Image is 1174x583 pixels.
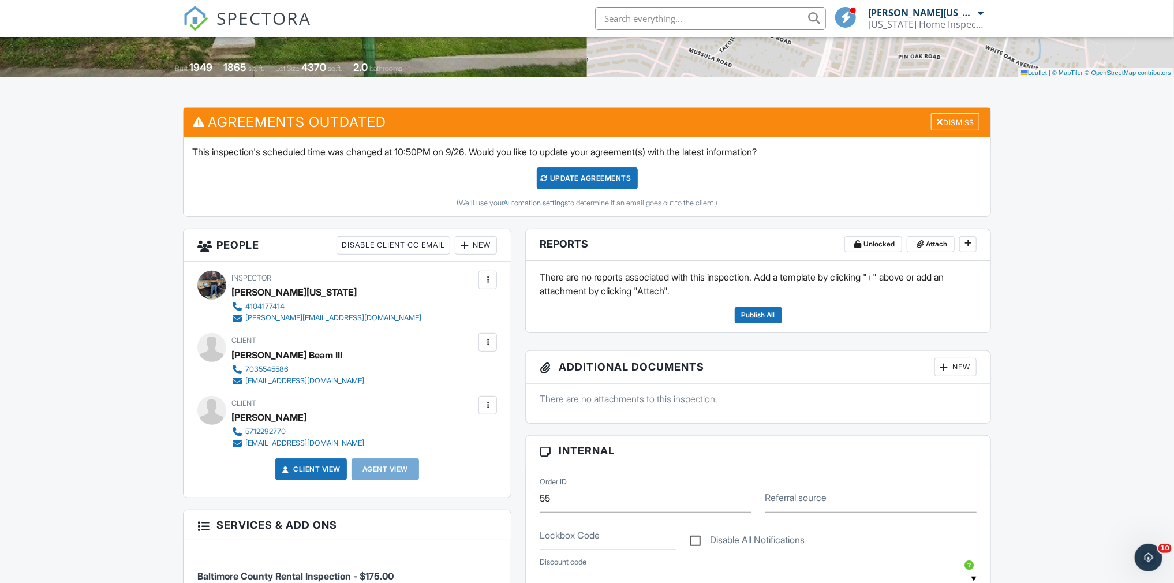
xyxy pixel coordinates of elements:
[184,229,511,262] h3: People
[231,438,364,449] a: [EMAIL_ADDRESS][DOMAIN_NAME]
[231,399,256,408] span: Client
[224,61,247,73] div: 1865
[1135,544,1162,571] iframe: Intercom live chat
[1049,69,1050,76] span: |
[526,351,990,384] h3: Additional Documents
[231,312,421,324] a: [PERSON_NAME][EMAIL_ADDRESS][DOMAIN_NAME]
[595,7,826,30] input: Search everything...
[216,6,311,30] span: SPECTORA
[183,6,208,31] img: The Best Home Inspection Software - Spectora
[231,375,364,387] a: [EMAIL_ADDRESS][DOMAIN_NAME]
[192,199,982,208] div: (We'll use your to determine if an email goes out to the client.)
[245,439,364,448] div: [EMAIL_ADDRESS][DOMAIN_NAME]
[1085,69,1171,76] a: © OpenStreetMap contributors
[540,522,676,550] input: Lockbox Code
[184,137,990,216] div: This inspection's scheduled time was changed at 10:50PM on 9/26. Would you like to update your ag...
[184,108,990,136] h3: Agreements Outdated
[1158,544,1172,553] span: 10
[231,274,271,282] span: Inspector
[540,557,586,567] label: Discount code
[245,313,421,323] div: [PERSON_NAME][EMAIL_ADDRESS][DOMAIN_NAME]
[231,346,342,364] div: [PERSON_NAME] Beam III
[540,529,600,541] label: Lockbox Code
[354,61,368,73] div: 2.0
[1052,69,1083,76] a: © MapTiler
[279,464,341,475] a: Client View
[245,376,364,386] div: [EMAIL_ADDRESS][DOMAIN_NAME]
[931,113,979,131] div: Dismiss
[249,64,265,73] span: sq. ft.
[1021,69,1047,76] a: Leaflet
[245,365,289,374] div: 7035545586
[245,302,285,311] div: 4104177414
[231,301,421,312] a: 4104177414
[231,336,256,345] span: Client
[190,61,213,73] div: 1949
[183,16,311,40] a: SPECTORA
[540,393,977,405] p: There are no attachments to this inspection.
[276,64,300,73] span: Lot Size
[455,236,497,255] div: New
[337,236,450,255] div: Disable Client CC Email
[690,535,805,549] label: Disable All Notifications
[328,64,343,73] span: sq.ft.
[231,409,306,426] div: [PERSON_NAME]
[302,61,327,73] div: 4370
[868,7,975,18] div: [PERSON_NAME][US_STATE]
[540,477,567,487] label: Order ID
[526,436,990,466] h3: Internal
[245,427,286,436] div: 5712292770
[184,510,511,540] h3: Services & Add ons
[934,358,977,376] div: New
[765,491,827,504] label: Referral source
[503,199,568,207] a: Automation settings
[197,570,394,582] span: Baltimore County Rental Inspection - $175.00
[537,167,638,189] div: Update Agreements
[868,18,984,30] div: Washington Home Inspections
[231,426,364,438] a: 5712292770
[231,283,357,301] div: [PERSON_NAME][US_STATE]
[370,64,403,73] span: bathrooms
[175,64,188,73] span: Built
[231,364,364,375] a: 7035545586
